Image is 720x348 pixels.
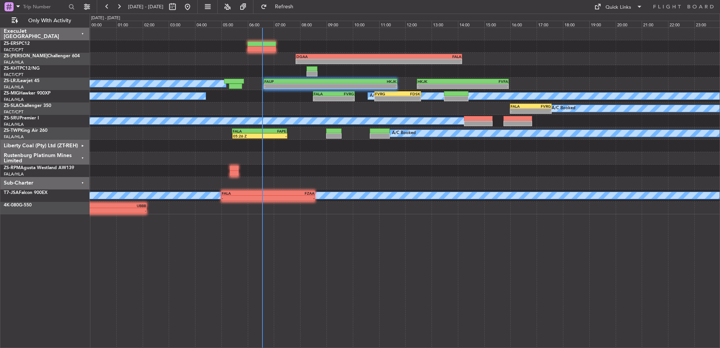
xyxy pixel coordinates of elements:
div: FAPE [259,129,286,133]
div: FALA [233,129,259,133]
span: ZS-ERS [4,41,19,46]
div: 06:00 [248,21,274,27]
span: ZS-TWP [4,128,20,133]
div: 16:00 [510,21,537,27]
div: 02:00 [143,21,169,27]
span: Only With Activity [20,18,79,23]
div: 13:00 [432,21,458,27]
div: [DATE] - [DATE] [91,15,120,21]
div: Quick Links [606,4,631,11]
span: ZS-LRJ [4,79,18,83]
span: ZS-[PERSON_NAME] [4,54,47,58]
div: HKJK [330,79,397,84]
div: - [314,96,334,101]
div: 08:00 [300,21,326,27]
div: 11:00 [379,21,406,27]
a: FACT/CPT [4,109,23,115]
div: 01:00 [116,21,143,27]
div: FVFA [463,79,508,84]
div: 21:00 [642,21,668,27]
div: FALA [511,104,531,108]
div: 14:00 [458,21,484,27]
a: FACT/CPT [4,47,23,53]
div: FVRG [375,92,398,96]
span: 4K-080 [4,203,19,208]
div: FALA [379,54,461,59]
input: Trip Number [23,1,66,12]
div: DGAA [296,54,379,59]
a: 4K-080G-550 [4,203,32,208]
span: ZS-SRU [4,116,20,121]
a: ZS-[PERSON_NAME]Challenger 604 [4,54,80,58]
span: ZS-MIG [4,91,19,96]
div: 18:00 [563,21,589,27]
div: 07:00 [274,21,300,27]
div: 12:00 [405,21,432,27]
div: - [463,84,508,89]
div: - [264,84,331,89]
a: ZS-TWPKing Air 260 [4,128,47,133]
a: ZS-KHTPC12/NG [4,66,40,71]
span: T7-JSA [4,191,19,195]
button: Only With Activity [8,15,82,27]
div: FALA [314,92,334,96]
div: HKJK [418,79,463,84]
div: 22:00 [668,21,694,27]
div: FDSK [398,92,420,96]
span: ZS-KHT [4,66,20,71]
div: 04:00 [195,21,221,27]
a: FALA/HLA [4,171,24,177]
div: FAUP [264,79,331,84]
button: Quick Links [590,1,646,13]
div: - [330,84,397,89]
div: - [398,96,420,101]
div: 05:26 Z [233,134,260,138]
div: - [375,96,398,101]
div: - [268,196,314,200]
div: FALA [222,191,268,195]
a: ZS-ERSPC12 [4,41,30,46]
div: 17:00 [537,21,563,27]
a: FACT/CPT [4,72,23,78]
div: 03:00 [169,21,195,27]
div: 00:00 [90,21,116,27]
div: - [511,109,531,113]
span: Refresh [268,4,300,9]
div: 19:00 [589,21,616,27]
div: - [296,59,379,64]
div: 20:00 [616,21,642,27]
div: A/C Booked [552,103,575,114]
div: FVRG [531,104,551,108]
span: [DATE] - [DATE] [128,3,163,10]
div: - [418,84,463,89]
a: FALA/HLA [4,97,24,102]
div: FVRG [334,92,354,96]
span: ZS-RPM [4,166,20,170]
a: ZS-RPMAgusta Westland AW139 [4,166,74,170]
div: - [379,59,461,64]
div: 10:00 [353,21,379,27]
div: 15:00 [484,21,511,27]
a: ZS-SRUPremier I [4,116,39,121]
div: FZAA [268,191,314,195]
div: - [531,109,551,113]
div: - [222,196,268,200]
button: Refresh [257,1,302,13]
a: FALA/HLA [4,84,24,90]
a: FALA/HLA [4,122,24,127]
div: A/C Booked [370,90,394,102]
div: - [260,134,287,138]
a: T7-JSAFalcon 900EX [4,191,47,195]
a: ZS-SLAChallenger 350 [4,104,51,108]
a: FALA/HLA [4,60,24,65]
a: ZS-LRJLearjet 45 [4,79,40,83]
span: ZS-SLA [4,104,19,108]
div: 05:00 [221,21,248,27]
div: - [334,96,354,101]
div: 09:00 [326,21,353,27]
div: UBBB [13,203,146,208]
a: FALA/HLA [4,134,24,140]
a: ZS-MIGHawker 900XP [4,91,50,96]
div: A/C Booked [392,128,416,139]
